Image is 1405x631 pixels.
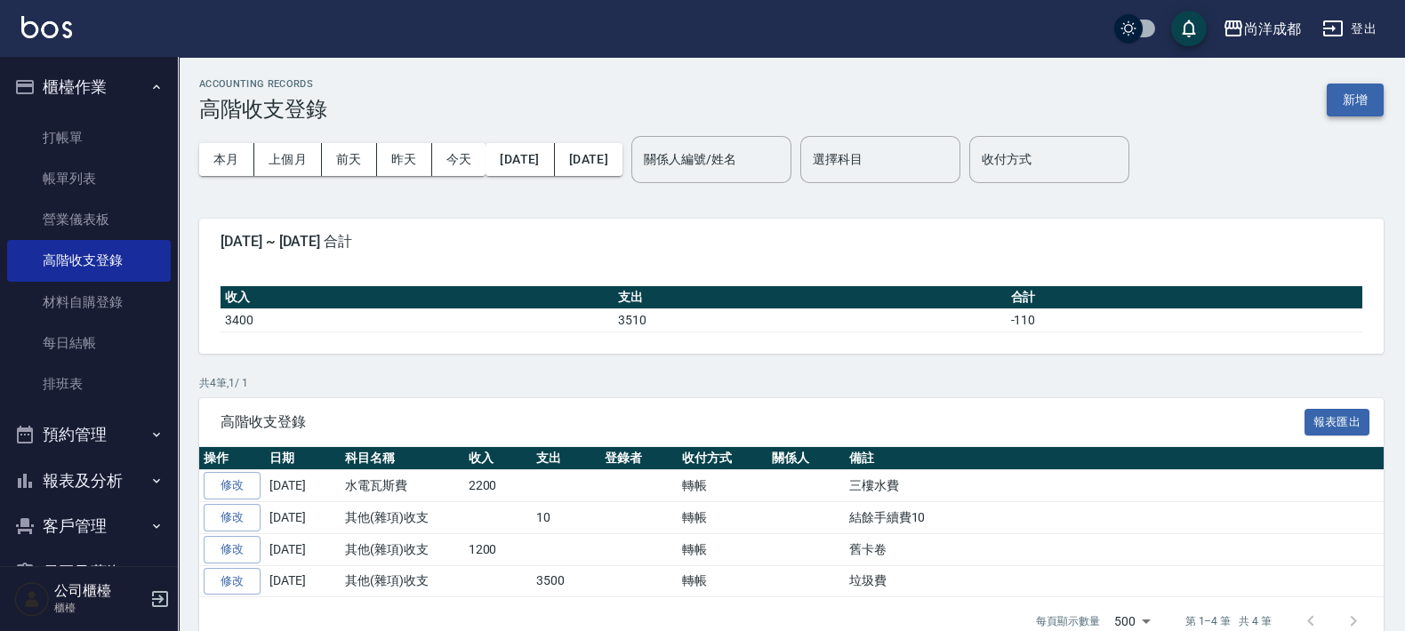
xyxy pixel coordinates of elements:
[199,97,327,122] h3: 高階收支登錄
[341,565,464,597] td: 其他(雜項)收支
[1327,91,1384,108] a: 新增
[1327,84,1384,116] button: 新增
[678,565,767,597] td: 轉帳
[845,565,1384,597] td: 垃圾費
[204,536,261,563] a: 修改
[199,375,1384,391] p: 共 4 筆, 1 / 1
[265,533,341,565] td: [DATE]
[1315,12,1384,45] button: 登出
[1305,412,1370,429] a: 報表匯出
[341,470,464,502] td: 水電瓦斯費
[1007,308,1363,331] td: -110
[678,447,767,470] th: 收付方式
[1171,11,1207,46] button: save
[221,413,1305,431] span: 高階收支登錄
[14,581,50,617] img: Person
[21,16,72,38] img: Logo
[7,240,171,281] a: 高階收支登錄
[678,502,767,534] td: 轉帳
[7,549,171,595] button: 員工及薪資
[600,447,678,470] th: 登錄者
[7,199,171,240] a: 營業儀表板
[7,282,171,323] a: 材料自購登錄
[54,582,145,600] h5: 公司櫃檯
[678,470,767,502] td: 轉帳
[54,600,145,616] p: 櫃檯
[221,308,614,331] td: 3400
[204,472,261,499] a: 修改
[199,143,254,176] button: 本月
[7,411,171,458] button: 預約管理
[7,458,171,504] button: 報表及分析
[7,158,171,199] a: 帳單列表
[199,447,265,470] th: 操作
[845,502,1384,534] td: 結餘手續費10
[7,64,171,110] button: 櫃檯作業
[464,470,533,502] td: 2200
[199,78,327,90] h2: ACCOUNTING RECORDS
[341,447,464,470] th: 科目名稱
[555,143,622,176] button: [DATE]
[614,286,1007,309] th: 支出
[7,503,171,549] button: 客戶管理
[265,502,341,534] td: [DATE]
[265,447,341,470] th: 日期
[7,363,171,404] a: 排班表
[1305,409,1370,436] button: 報表匯出
[204,504,261,531] a: 修改
[254,143,322,176] button: 上個月
[7,323,171,363] a: 每日結帳
[532,502,600,534] td: 10
[1036,613,1100,629] p: 每頁顯示數量
[845,447,1384,470] th: 備註
[322,143,377,176] button: 前天
[767,447,845,470] th: 關係人
[1007,286,1363,309] th: 合計
[532,447,600,470] th: 支出
[1216,11,1308,47] button: 尚洋成都
[614,308,1007,331] td: 3510
[486,143,554,176] button: [DATE]
[532,565,600,597] td: 3500
[7,117,171,158] a: 打帳單
[204,568,261,595] a: 修改
[377,143,432,176] button: 昨天
[678,533,767,565] td: 轉帳
[845,470,1384,502] td: 三樓水費
[221,233,1362,251] span: [DATE] ~ [DATE] 合計
[432,143,486,176] button: 今天
[464,447,533,470] th: 收入
[265,565,341,597] td: [DATE]
[221,286,614,309] th: 收入
[845,533,1384,565] td: 舊卡卷
[1244,18,1301,40] div: 尚洋成都
[464,533,533,565] td: 1200
[341,533,464,565] td: 其他(雜項)收支
[341,502,464,534] td: 其他(雜項)收支
[265,470,341,502] td: [DATE]
[1185,613,1272,629] p: 第 1–4 筆 共 4 筆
